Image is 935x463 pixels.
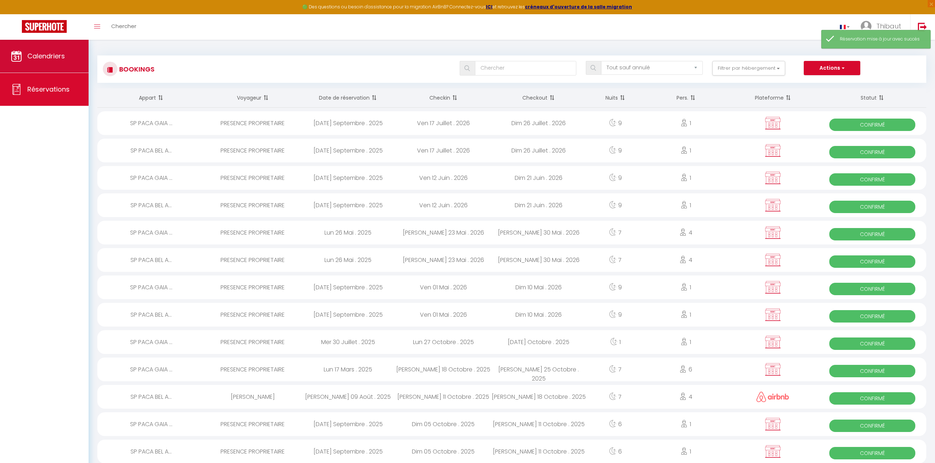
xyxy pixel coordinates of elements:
img: ... [861,21,872,32]
a: Chercher [106,14,142,40]
img: Super Booking [22,20,67,33]
span: Calendriers [27,51,65,61]
th: Sort by nights [587,88,644,108]
span: Thibaut [876,22,901,31]
th: Sort by guest [205,88,301,108]
button: Actions [804,61,860,76]
button: Filtrer par hébergement [712,61,785,76]
span: Réservations [27,85,70,94]
input: Chercher [475,61,577,76]
th: Sort by people [644,88,727,108]
a: ICI [486,4,492,10]
div: Réservation mise à jour avec succès [840,36,923,43]
th: Sort by booking date [300,88,396,108]
th: Sort by rentals [97,88,205,108]
th: Sort by channel [727,88,818,108]
th: Sort by checkin [396,88,491,108]
a: créneaux d'ouverture de la salle migration [525,4,632,10]
span: Chercher [111,22,136,30]
button: Ouvrir le widget de chat LiveChat [6,3,28,25]
h3: Bookings [117,61,155,77]
a: ... Thibaut [855,14,910,40]
th: Sort by status [818,88,926,108]
th: Sort by checkout [491,88,587,108]
img: logout [918,22,927,31]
